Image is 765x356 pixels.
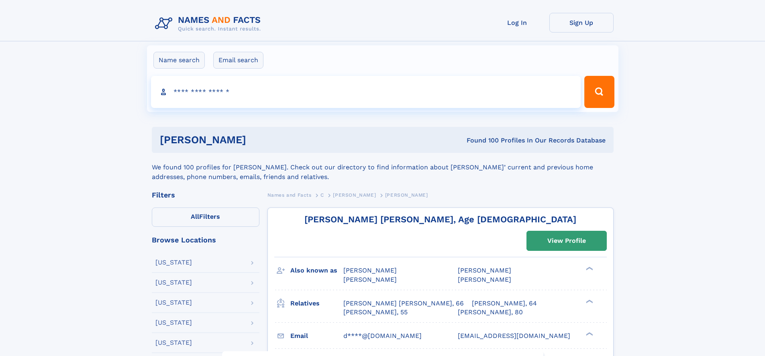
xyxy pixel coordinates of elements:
[584,76,614,108] button: Search Button
[343,299,464,308] a: [PERSON_NAME] [PERSON_NAME], 66
[290,297,343,310] h3: Relatives
[472,299,537,308] a: [PERSON_NAME], 64
[458,308,523,317] a: [PERSON_NAME], 80
[584,331,594,336] div: ❯
[267,190,312,200] a: Names and Facts
[152,13,267,35] img: Logo Names and Facts
[320,190,324,200] a: C
[153,52,205,69] label: Name search
[191,213,199,220] span: All
[343,308,408,317] a: [PERSON_NAME], 55
[584,299,594,304] div: ❯
[155,319,192,326] div: [US_STATE]
[485,13,549,33] a: Log In
[152,191,259,199] div: Filters
[151,76,581,108] input: search input
[155,299,192,306] div: [US_STATE]
[290,329,343,343] h3: Email
[152,236,259,244] div: Browse Locations
[160,135,357,145] h1: [PERSON_NAME]
[304,214,576,224] a: [PERSON_NAME] [PERSON_NAME], Age [DEMOGRAPHIC_DATA]
[356,136,606,145] div: Found 100 Profiles In Our Records Database
[343,266,397,274] span: [PERSON_NAME]
[152,153,614,182] div: We found 100 profiles for [PERSON_NAME]. Check out our directory to find information about [PERSO...
[385,192,428,198] span: [PERSON_NAME]
[290,264,343,277] h3: Also known as
[152,207,259,227] label: Filters
[320,192,324,198] span: C
[458,276,511,283] span: [PERSON_NAME]
[213,52,263,69] label: Email search
[343,276,397,283] span: [PERSON_NAME]
[527,231,606,250] a: View Profile
[333,190,376,200] a: [PERSON_NAME]
[549,13,614,33] a: Sign Up
[155,259,192,266] div: [US_STATE]
[155,340,192,346] div: [US_STATE]
[155,279,192,286] div: [US_STATE]
[584,266,594,271] div: ❯
[458,332,570,340] span: [EMAIL_ADDRESS][DOMAIN_NAME]
[547,232,586,250] div: View Profile
[333,192,376,198] span: [PERSON_NAME]
[458,266,511,274] span: [PERSON_NAME]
